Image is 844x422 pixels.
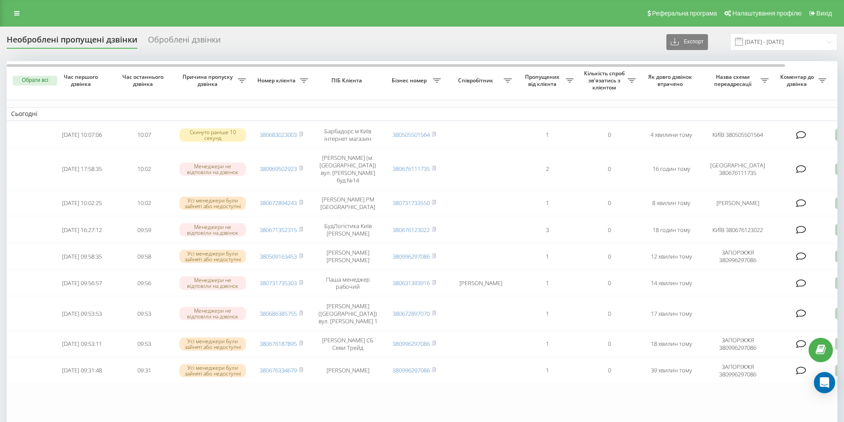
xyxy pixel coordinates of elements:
td: 18 хвилин тому [640,332,702,356]
span: Бізнес номер [388,77,433,84]
a: 380509163453 [260,252,297,260]
td: Барбадорс м Київ інтернет магазин [312,123,383,147]
a: 380731735303 [260,279,297,287]
td: 16 годин тому [640,149,702,189]
a: 380505501564 [393,131,430,139]
td: 1 [516,332,578,356]
td: 0 [578,332,640,356]
span: Час першого дзвінка [58,74,106,87]
div: Менеджери не відповіли на дзвінок [179,223,246,236]
td: 0 [578,191,640,216]
a: 380676123022 [393,226,430,234]
td: [PERSON_NAME] (м. [GEOGRAPHIC_DATA]) вул. [PERSON_NAME] буд №14 [312,149,383,189]
a: 380676187895 [260,340,297,348]
td: 0 [578,217,640,242]
td: [DATE] 10:07:06 [51,123,113,147]
td: 1 [516,298,578,330]
div: Необроблені пропущені дзвінки [7,35,137,49]
td: Паша менеджер рабочий [312,271,383,295]
a: 380996297086 [393,252,430,260]
td: 10:02 [113,149,175,189]
span: Співробітник [450,77,504,84]
td: БудЛогістика Київ [PERSON_NAME] [312,217,383,242]
td: [DATE] 16:27:12 [51,217,113,242]
div: Усі менеджери були зайняті або недоступні [179,197,246,210]
a: 380631393916 [393,279,430,287]
td: 10:07 [113,123,175,147]
td: 0 [578,271,640,295]
button: Обрати всі [13,76,57,85]
td: 1 [516,191,578,216]
span: Номер клієнта [255,77,300,84]
td: 09:58 [113,244,175,269]
a: 380672897070 [393,310,430,317]
span: Час останнього дзвінка [120,74,168,87]
a: 380731733550 [393,199,430,207]
span: Коментар до дзвінка [778,74,818,87]
td: [DATE] 10:02:25 [51,191,113,216]
td: 09:31 [113,358,175,383]
td: [PERSON_NAME] [PERSON_NAME] [312,244,383,269]
div: Менеджери не відповіли на дзвінок [179,276,246,290]
div: Оброблені дзвінки [148,35,221,49]
td: [PERSON_NAME] [702,191,773,216]
td: ЗАПОРІЖЖЯ 380996297086 [702,358,773,383]
td: [DATE] 17:58:35 [51,149,113,189]
div: Менеджери не відповіли на дзвінок [179,307,246,320]
td: 2 [516,149,578,189]
td: 18 годин тому [640,217,702,242]
td: 17 хвилин тому [640,298,702,330]
td: 4 хвилини тому [640,123,702,147]
td: 09:53 [113,332,175,356]
td: [PERSON_NAME] СБ Севи Трейд [312,332,383,356]
a: 380996297086 [393,340,430,348]
td: [DATE] 09:31:48 [51,358,113,383]
button: Експорт [666,34,708,50]
td: ЗАПОРІЖЖЯ 380996297086 [702,332,773,356]
td: 3 [516,217,578,242]
td: [PERSON_NAME] [445,271,516,295]
a: 380671352315 [260,226,297,234]
span: Назва схеми переадресації [707,74,761,87]
td: 1 [516,244,578,269]
div: Усі менеджери були зайняті або недоступні [179,364,246,377]
td: 1 [516,123,578,147]
td: [DATE] 09:53:11 [51,332,113,356]
td: 0 [578,298,640,330]
td: 09:56 [113,271,175,295]
td: 0 [578,358,640,383]
a: 380969502923 [260,165,297,173]
a: 380686385755 [260,310,297,317]
td: [DATE] 09:56:57 [51,271,113,295]
span: Причина пропуску дзвінка [179,74,238,87]
div: Менеджери не відповіли на дзвінок [179,163,246,176]
td: 14 хвилин тому [640,271,702,295]
td: 0 [578,123,640,147]
td: [PERSON_NAME] [312,358,383,383]
td: КИЇВ 380676123022 [702,217,773,242]
td: [PERSON_NAME] РМ [GEOGRAPHIC_DATA] [312,191,383,216]
div: Усі менеджери були зайняті або недоступні [179,337,246,351]
td: 8 хвилин тому [640,191,702,216]
td: [DATE] 09:53:53 [51,298,113,330]
span: Кількість спроб зв'язатись з клієнтом [583,70,628,91]
td: 09:59 [113,217,175,242]
div: Open Intercom Messenger [814,372,835,393]
a: 380996297086 [393,366,430,374]
a: 380672894243 [260,199,297,207]
td: ЗАПОРІЖЖЯ 380996297086 [702,244,773,269]
td: 0 [578,244,640,269]
div: Усі менеджери були зайняті або недоступні [179,250,246,263]
td: [PERSON_NAME] ([GEOGRAPHIC_DATA]) вул. [PERSON_NAME] 1 [312,298,383,330]
td: 10:02 [113,191,175,216]
span: Вихід [817,10,832,17]
td: 1 [516,358,578,383]
td: КИЇВ 380505501564 [702,123,773,147]
span: ПІБ Клієнта [320,77,376,84]
td: 0 [578,149,640,189]
td: 09:53 [113,298,175,330]
span: Пропущених від клієнта [521,74,566,87]
td: [GEOGRAPHIC_DATA] 380676111735 [702,149,773,189]
span: Налаштування профілю [732,10,801,17]
td: [DATE] 09:58:35 [51,244,113,269]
